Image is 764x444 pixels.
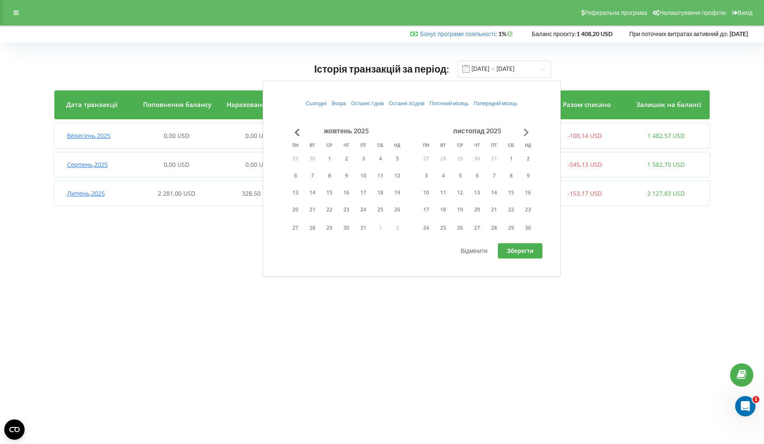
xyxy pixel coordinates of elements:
button: 1 [372,222,389,234]
th: середа [321,139,338,152]
button: 14 [304,186,321,199]
button: 4 [372,152,389,165]
span: -153,17 USD [567,189,602,197]
span: Останні 7 днів [351,100,384,107]
button: 29 [287,152,304,165]
span: Серпень , 2025 [67,160,108,169]
button: 27 [469,222,486,234]
button: 18 [372,186,389,199]
button: 13 [287,186,304,199]
button: 13 [469,186,486,199]
span: 1 582,70 USD [647,160,685,169]
th: субота [503,139,520,152]
button: 30 [304,152,321,165]
button: 16 [338,186,355,199]
span: При поточних витратах активний до: [629,30,728,37]
button: 15 [503,186,520,199]
span: Останні 30 днів [389,100,424,107]
button: 2 [389,222,406,234]
button: 28 [486,222,503,234]
span: 0,00 USD [164,132,189,140]
span: Вересень , 2025 [67,132,110,140]
button: 26 [452,222,469,234]
button: Зберегти [498,243,542,259]
th: четвер [338,139,355,152]
span: Баланс проєкту: [532,30,576,37]
button: 1 [503,152,520,165]
th: неділя [389,139,406,152]
button: 3 [418,169,435,182]
button: 17 [418,203,435,216]
button: 27 [418,152,435,165]
span: Липень , 2025 [67,189,105,197]
span: 1 482,57 USD [647,132,685,140]
th: субота [372,139,389,152]
span: Поточний місяць [430,100,469,107]
button: 28 [435,152,452,165]
button: 21 [486,203,503,216]
button: 30 [338,222,355,234]
button: 31 [486,152,503,165]
th: вівторок [435,139,452,152]
span: 2 127,83 USD [647,189,685,197]
span: Історія транзакцій за період: [314,63,449,75]
span: Нараховано бонусів [227,100,291,109]
button: 25 [435,222,452,234]
span: Поповнення балансу [143,100,211,109]
span: Сьогодні [306,100,326,107]
span: Вчора [331,100,346,107]
th: п’ятниця [355,139,372,152]
button: 11 [435,186,452,199]
span: Попередній місяць [474,100,517,107]
button: 8 [503,169,520,182]
button: 3 [355,152,372,165]
button: 5 [452,169,469,182]
strong: 1% [498,30,515,37]
button: 22 [503,203,520,216]
button: 23 [338,203,355,216]
button: 18 [435,203,452,216]
button: 21 [304,203,321,216]
th: середа [452,139,469,152]
div: листопад 2025 [450,126,504,136]
button: 28 [304,222,321,234]
button: 8 [321,169,338,182]
button: 26 [389,203,406,216]
button: 12 [389,169,406,182]
th: вівторок [304,139,321,152]
button: 30 [520,222,536,234]
div: жовтень 2025 [321,126,371,136]
button: 17 [355,186,372,199]
th: п’ятниця [486,139,503,152]
span: 0,00 USD [245,132,271,140]
span: 0,00 USD [164,160,189,169]
button: 7 [304,169,321,182]
button: 20 [287,203,304,216]
button: 23 [520,203,536,216]
span: 0,00 USD [245,160,271,169]
button: 6 [469,169,486,182]
th: понеділок [287,139,304,152]
button: 29 [503,222,520,234]
a: Бонус програми лояльності [420,30,495,37]
th: четвер [469,139,486,152]
span: 328,50 USD [242,189,274,197]
button: 24 [418,222,435,234]
button: Відмінити [452,243,497,259]
span: Дата транзакції [66,100,118,109]
button: 24 [355,203,372,216]
button: 2 [520,152,536,165]
th: понеділок [418,139,435,152]
span: Відмінити [461,247,488,254]
button: 10 [418,186,435,199]
span: : [420,30,497,37]
span: 1 [753,396,759,403]
button: 5 [389,152,406,165]
span: Разом списано [563,100,611,109]
button: 19 [389,186,406,199]
button: Go to previous month [289,124,306,141]
span: 2 281,00 USD [158,189,195,197]
button: 4 [435,169,452,182]
button: 12 [452,186,469,199]
button: 7 [486,169,503,182]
